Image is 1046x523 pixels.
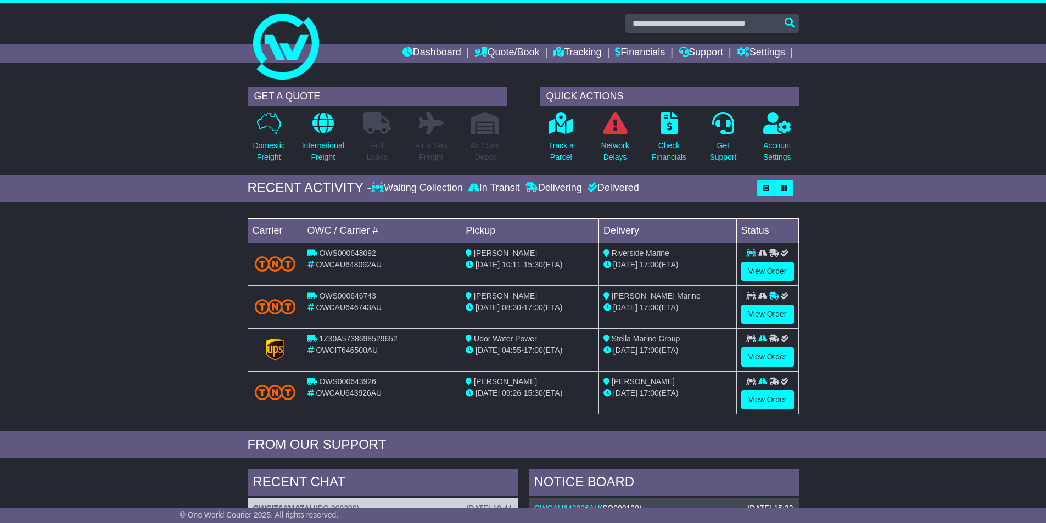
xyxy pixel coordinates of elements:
[252,111,285,169] a: DomesticFreight
[524,346,543,355] span: 17:00
[679,44,723,63] a: Support
[502,303,521,312] span: 08:30
[529,469,799,498] div: NOTICE BOARD
[640,303,659,312] span: 17:00
[598,218,736,243] td: Delivery
[303,218,461,243] td: OWC / Carrier #
[319,377,376,386] span: OWS000643926
[248,180,372,196] div: RECENT ACTIVITY -
[402,44,461,63] a: Dashboard
[741,262,794,281] a: View Order
[736,218,798,243] td: Status
[763,140,791,163] p: Account Settings
[466,182,523,194] div: In Transit
[603,259,732,271] div: (ETA)
[319,249,376,257] span: OWS000648092
[502,389,521,397] span: 09:26
[253,504,512,513] div: ( )
[603,345,732,356] div: (ETA)
[474,377,537,386] span: [PERSON_NAME]
[709,111,737,169] a: GetSupport
[600,111,629,169] a: NetworkDelays
[613,389,637,397] span: [DATE]
[316,389,382,397] span: OWCAU643926AU
[253,140,284,163] p: Domestic Freight
[737,44,785,63] a: Settings
[601,140,629,163] p: Network Delays
[301,111,345,169] a: InternationalFreight
[502,260,521,269] span: 10:11
[613,260,637,269] span: [DATE]
[302,140,344,163] p: International Freight
[603,387,732,399] div: (ETA)
[640,346,659,355] span: 17:00
[248,218,303,243] td: Carrier
[474,334,537,343] span: Udor Water Power
[524,389,543,397] span: 15:30
[248,87,507,106] div: GET A QUOTE
[741,347,794,367] a: View Order
[476,389,500,397] span: [DATE]
[523,182,585,194] div: Delivering
[471,140,500,163] p: Air / Sea Depot
[502,346,521,355] span: 04:55
[180,510,339,519] span: © One World Courier 2025. All rights reserved.
[612,249,669,257] span: Riverside Marine
[549,140,574,163] p: Track a Parcel
[248,469,518,498] div: RECENT CHAT
[474,249,537,257] span: [PERSON_NAME]
[474,291,537,300] span: [PERSON_NAME]
[474,44,539,63] a: Quote/Book
[466,302,594,313] div: - (ETA)
[476,260,500,269] span: [DATE]
[548,111,574,169] a: Track aParcel
[476,303,500,312] span: [DATE]
[415,140,448,163] p: Air & Sea Freight
[763,111,792,169] a: AccountSettings
[371,182,465,194] div: Waiting Collection
[466,345,594,356] div: - (ETA)
[316,260,382,269] span: OWCAU648092AU
[615,44,665,63] a: Financials
[741,305,794,324] a: View Order
[255,256,296,271] img: TNT_Domestic.png
[461,218,599,243] td: Pickup
[534,504,793,513] div: ( )
[612,334,680,343] span: Stella Marine Group
[466,259,594,271] div: - (ETA)
[747,504,793,513] div: [DATE] 15:32
[741,390,794,409] a: View Order
[266,339,284,361] img: GetCarrierServiceLogo
[318,504,357,513] span: PO 000200
[316,346,378,355] span: OWCIT646500AU
[640,389,659,397] span: 17:00
[612,377,675,386] span: [PERSON_NAME]
[585,182,639,194] div: Delivered
[466,387,594,399] div: - (ETA)
[534,504,600,513] a: OWCAU643926AU
[613,303,637,312] span: [DATE]
[363,140,391,163] p: Full Loads
[553,44,601,63] a: Tracking
[603,302,732,313] div: (ETA)
[319,291,376,300] span: OWS000646743
[613,346,637,355] span: [DATE]
[466,504,512,513] div: [DATE] 10:44
[253,504,316,513] a: OWCIT643107AU
[524,260,543,269] span: 15:30
[319,334,397,343] span: 1Z30A5738698529652
[540,87,799,106] div: QUICK ACTIONS
[640,260,659,269] span: 17:00
[255,385,296,400] img: TNT_Domestic.png
[248,437,799,453] div: FROM OUR SUPPORT
[612,291,701,300] span: [PERSON_NAME] Marine
[602,504,639,513] span: SO000129
[652,140,686,163] p: Check Financials
[316,303,382,312] span: OWCAU646743AU
[255,299,296,314] img: TNT_Domestic.png
[524,303,543,312] span: 17:00
[709,140,736,163] p: Get Support
[651,111,687,169] a: CheckFinancials
[476,346,500,355] span: [DATE]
